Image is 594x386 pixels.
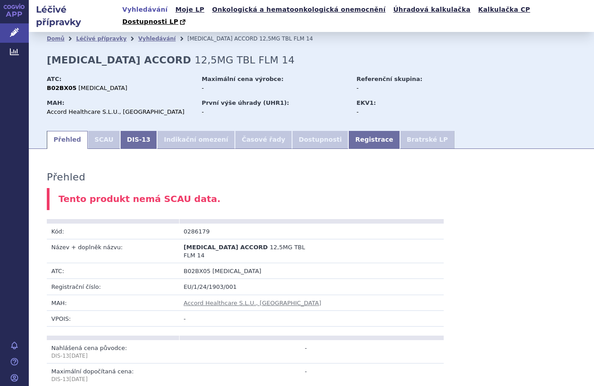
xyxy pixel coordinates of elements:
div: - [202,84,348,92]
span: [MEDICAL_DATA] [78,85,127,91]
span: [MEDICAL_DATA] ACCORD [187,36,257,42]
div: - [202,108,348,116]
a: Přehled [47,131,88,149]
p: DIS-13 [51,376,175,383]
td: EU/1/24/1903/001 [179,279,444,295]
td: - [179,310,444,326]
div: - [356,108,458,116]
td: Kód: [47,224,179,239]
span: B02BX05 [184,268,211,274]
span: [DATE] [69,353,88,359]
strong: MAH: [47,99,64,106]
span: 12,5MG TBL FLM 14 [259,36,313,42]
div: - [356,84,458,92]
a: Registrace [348,131,400,149]
span: [DATE] [69,376,88,382]
a: Accord Healthcare S.L.U., [GEOGRAPHIC_DATA] [184,300,321,306]
a: Léčivé přípravky [76,36,126,42]
a: Vyhledávání [120,4,171,16]
td: ATC: [47,263,179,279]
a: Onkologická a hematoonkologická onemocnění [209,4,388,16]
td: - [179,340,311,364]
strong: ATC: [47,76,62,82]
td: 0286179 [179,224,311,239]
strong: Referenční skupina: [356,76,422,82]
span: [MEDICAL_DATA] ACCORD [184,244,268,251]
strong: EKV1: [356,99,376,106]
a: DIS-13 [120,131,157,149]
strong: [MEDICAL_DATA] ACCORD [47,54,191,66]
a: Vyhledávání [138,36,175,42]
strong: První výše úhrady (UHR1): [202,99,289,106]
h3: Přehled [47,171,85,183]
p: DIS-13 [51,352,175,360]
td: Registrační číslo: [47,279,179,295]
div: Accord Healthcare S.L.U., [GEOGRAPHIC_DATA] [47,108,193,116]
a: Dostupnosti LP [120,16,190,28]
strong: Maximální cena výrobce: [202,76,283,82]
td: Název + doplněk názvu: [47,239,179,263]
div: Tento produkt nemá SCAU data. [47,188,576,210]
td: MAH: [47,295,179,310]
strong: B02BX05 [47,85,76,91]
td: VPOIS: [47,310,179,326]
span: 12,5MG TBL FLM 14 [195,54,295,66]
td: Nahlášená cena původce: [47,340,179,364]
a: Domů [47,36,64,42]
a: Úhradová kalkulačka [391,4,473,16]
h2: Léčivé přípravky [29,3,120,28]
span: Dostupnosti LP [122,18,179,25]
a: Moje LP [173,4,207,16]
a: Kalkulačka CP [476,4,533,16]
span: [MEDICAL_DATA] [212,268,261,274]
